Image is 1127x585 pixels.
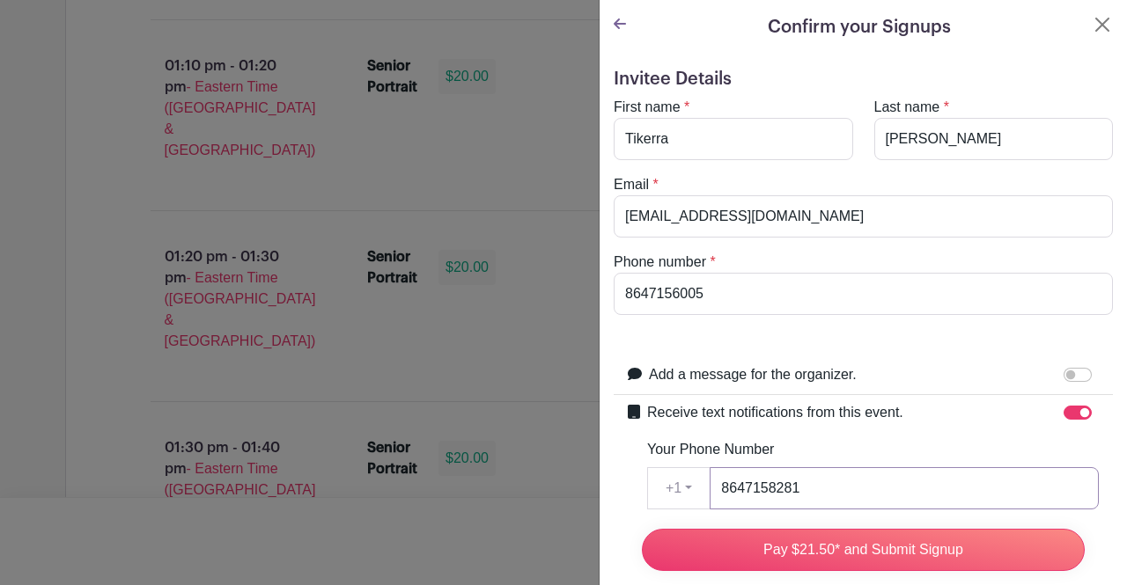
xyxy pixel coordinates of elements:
label: First name [614,97,681,118]
h5: Invitee Details [614,69,1113,90]
button: +1 [647,467,711,509]
label: Add a message for the organizer. [649,364,857,385]
label: Email [614,174,649,195]
label: Phone number [614,252,706,273]
h5: Confirm your Signups [768,14,951,40]
button: Close [1092,14,1113,35]
label: Receive text notifications from this event. [647,402,903,423]
label: Last name [874,97,940,118]
label: Your Phone Number [647,439,774,460]
input: Pay $21.50* and Submit Signup [642,529,1085,571]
